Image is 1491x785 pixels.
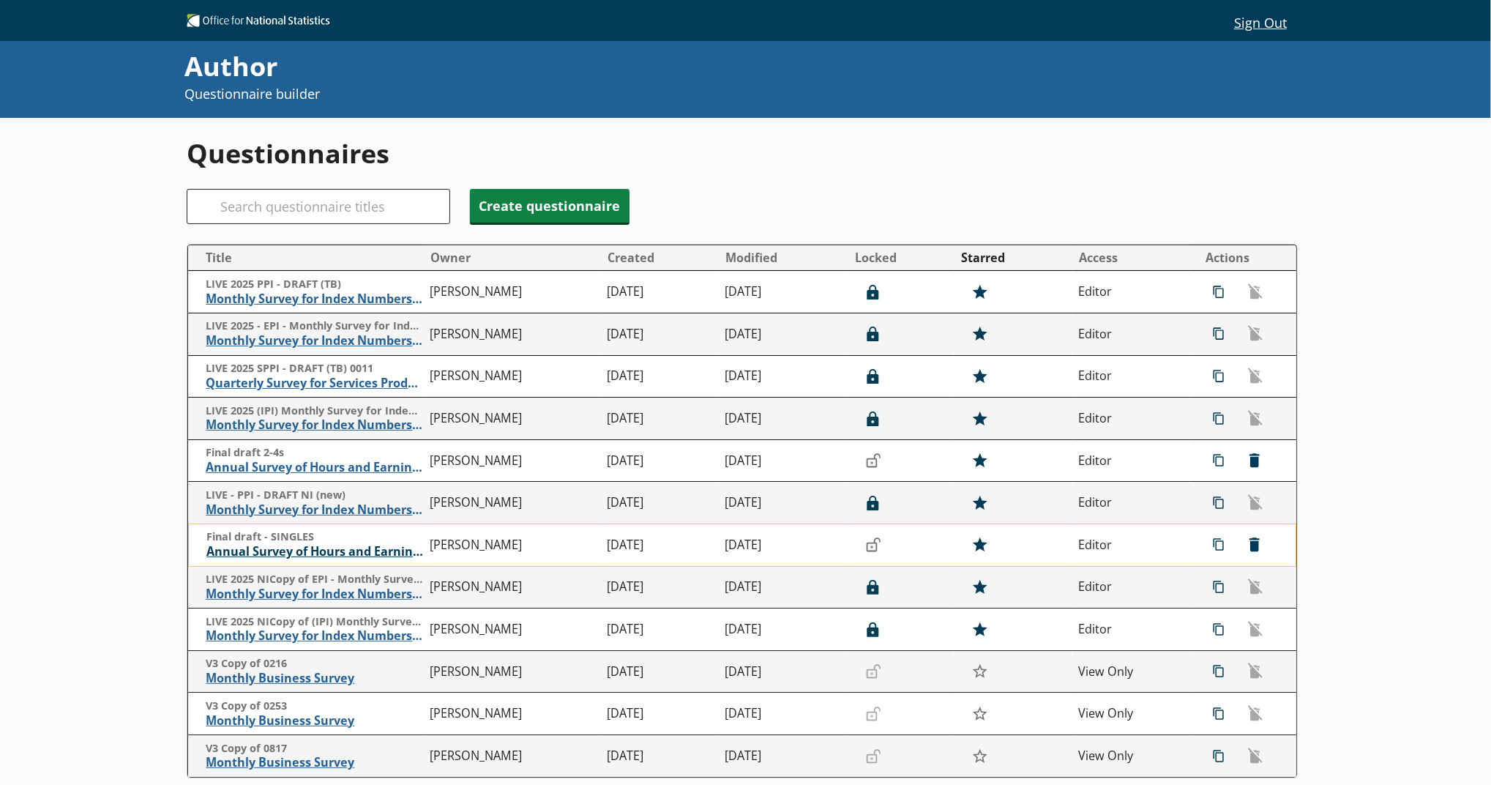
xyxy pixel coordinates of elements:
td: [PERSON_NAME] [424,355,601,398]
td: [DATE] [719,355,848,398]
td: [DATE] [719,650,848,693]
button: Locked [849,246,954,269]
td: Editor [1072,566,1190,609]
span: LIVE 2025 - EPI - Monthly Survey for Index Numbers of Export Prices - Price Quotation Retur [206,319,423,333]
button: Modified [720,246,848,269]
button: Star [965,531,996,559]
span: LIVE 2025 (IPI) Monthly Survey for Index Numbers of Import Prices - Price Quotation Return [206,404,423,418]
span: Annual Survey of Hours and Earnings ([PERSON_NAME]) [206,460,423,475]
button: Lock [859,321,888,346]
button: Lock [859,448,888,473]
button: Star [965,362,996,390]
td: [DATE] [601,439,719,482]
td: [PERSON_NAME] [424,524,601,567]
td: [PERSON_NAME] [424,271,601,313]
button: Star [965,742,996,770]
span: Quarterly Survey for Services Producer Price Indices [206,376,423,391]
button: Title [194,246,423,269]
td: [DATE] [601,693,719,735]
td: [DATE] [601,271,719,313]
button: Star [965,573,996,601]
button: Lock [859,575,888,600]
button: Star [965,447,996,475]
td: [DATE] [719,439,848,482]
td: [DATE] [601,398,719,440]
span: Monthly Survey for Index Numbers of Export Prices - Price Quotation Return [206,587,423,602]
td: View Only [1072,650,1190,693]
td: [DATE] [601,524,719,567]
button: Owner [425,246,600,269]
td: [DATE] [719,735,848,778]
button: Access [1073,246,1189,269]
td: [DATE] [601,609,719,651]
button: Star [965,615,996,643]
button: Star [965,320,996,348]
td: [DATE] [719,566,848,609]
td: Editor [1072,313,1190,356]
span: Monthly Survey for Index Numbers of Import Prices - Price Quotation Return [206,628,423,644]
td: [PERSON_NAME] [424,482,601,524]
button: Lock [859,491,888,516]
td: [DATE] [601,355,719,398]
td: [DATE] [719,313,848,356]
td: Editor [1072,482,1190,524]
td: [DATE] [601,313,719,356]
td: [DATE] [601,650,719,693]
span: Monthly Survey for Index Numbers of Import Prices - Price Quotation Return [206,417,423,433]
h1: Questionnaires [187,135,1298,171]
button: Lock [859,280,888,305]
td: [DATE] [719,693,848,735]
input: Search questionnaire titles [187,189,450,224]
td: View Only [1072,735,1190,778]
td: [DATE] [719,482,848,524]
td: [PERSON_NAME] [424,313,601,356]
button: Lock [859,364,888,389]
span: Annual Survey of Hours and Earnings ([PERSON_NAME]) [206,544,423,559]
button: Star [965,700,996,728]
td: Editor [1072,524,1190,567]
p: Questionnaire builder [184,85,1004,103]
button: Created [602,246,718,269]
td: Editor [1072,271,1190,313]
td: [DATE] [719,271,848,313]
span: Monthly Survey for Index Numbers of Producer Prices - Price Quotation Return [206,291,423,307]
td: [PERSON_NAME] [424,439,601,482]
span: Monthly Business Survey [206,671,423,686]
span: V3 Copy of 0253 [206,699,423,713]
span: LIVE 2025 NICopy of EPI - Monthly Survey for Index Numbers of Export Prices - Price Quotation Retur [206,573,423,587]
button: Star [965,278,996,306]
td: [PERSON_NAME] [424,735,601,778]
button: Starred [955,246,1072,269]
span: LIVE 2025 NICopy of (IPI) Monthly Survey for Index Numbers of Import Prices - Price Quotation Return [206,615,423,629]
td: Editor [1072,398,1190,440]
span: Monthly Business Survey [206,755,423,770]
button: Star [965,489,996,517]
span: Monthly Survey for Index Numbers of Export Prices - Price Quotation Return [206,333,423,349]
span: Final draft 2-4s [206,446,423,460]
td: [DATE] [719,398,848,440]
td: [PERSON_NAME] [424,650,601,693]
td: [DATE] [601,735,719,778]
button: Create questionnaire [470,189,629,223]
td: [DATE] [719,609,848,651]
td: [PERSON_NAME] [424,398,601,440]
span: LIVE - PPI - DRAFT NI (new) [206,488,423,502]
td: [DATE] [601,566,719,609]
td: [PERSON_NAME] [424,609,601,651]
span: Monthly Business Survey [206,713,423,729]
div: Author [184,48,1004,85]
button: Star [965,658,996,685]
td: [PERSON_NAME] [424,693,601,735]
button: Lock [859,617,888,641]
td: View Only [1072,693,1190,735]
span: LIVE 2025 PPI - DRAFT (TB) [206,278,423,291]
button: Sign Out [1223,10,1298,34]
td: [DATE] [601,482,719,524]
button: Lock [859,532,888,557]
button: Lock [859,406,888,431]
span: Final draft - SINGLES [206,530,423,544]
span: V3 Copy of 0817 [206,742,423,756]
td: Editor [1072,609,1190,651]
td: Editor [1072,355,1190,398]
